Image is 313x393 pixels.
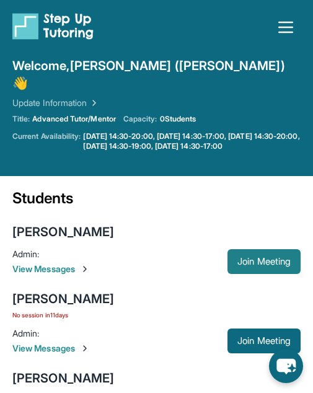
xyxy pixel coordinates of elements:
span: Welcome, [PERSON_NAME] ([PERSON_NAME]) 👋 [12,57,288,92]
span: Join Meeting [237,258,291,265]
span: View Messages [12,263,227,275]
span: Capacity: [123,114,157,124]
button: chat-button [269,349,303,383]
a: [DATE] 14:30-20:00, [DATE] 14:30-17:00, [DATE] 14:30-20:00, [DATE] 14:30-19:00, [DATE] 14:30-17:00 [83,131,301,151]
a: Update Information [12,97,99,109]
img: logo [12,12,94,40]
div: [PERSON_NAME] [12,223,114,241]
div: [PERSON_NAME] [12,369,114,387]
div: Students [12,188,301,216]
div: [PERSON_NAME] [12,290,114,307]
span: Title: [12,114,30,124]
span: Admin : [12,328,39,338]
img: Chevron-Right [80,343,90,353]
span: 0 Students [160,114,196,124]
span: Current Availability: [12,131,81,151]
span: Admin : [12,249,39,259]
span: No session in 11 days [12,310,114,320]
img: Chevron-Right [80,264,90,274]
img: Chevron Right [87,97,99,109]
span: Advanced Tutor/Mentor [32,114,115,124]
span: View Messages [12,342,227,355]
button: Join Meeting [227,329,301,353]
button: Join Meeting [227,249,301,274]
span: Join Meeting [237,337,291,345]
